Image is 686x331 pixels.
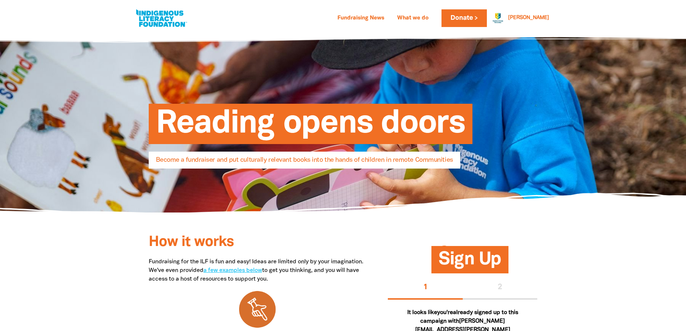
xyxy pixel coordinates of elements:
[156,109,465,144] span: Reading opens doors
[388,276,463,299] button: Stage 1
[203,268,262,273] a: a few examples below
[441,9,487,27] a: Donate
[156,157,453,169] span: Become a fundraiser and put culturally relevant books into the hands of children in remote Commun...
[149,236,234,249] span: How it works
[508,15,549,21] a: [PERSON_NAME]
[393,13,433,24] a: What we do
[333,13,389,24] a: Fundraising News
[149,258,367,283] p: Fundraising for the ILF is fun and easy! Ideas are limited only by your imagination. We've even p...
[439,251,501,273] span: Sign Up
